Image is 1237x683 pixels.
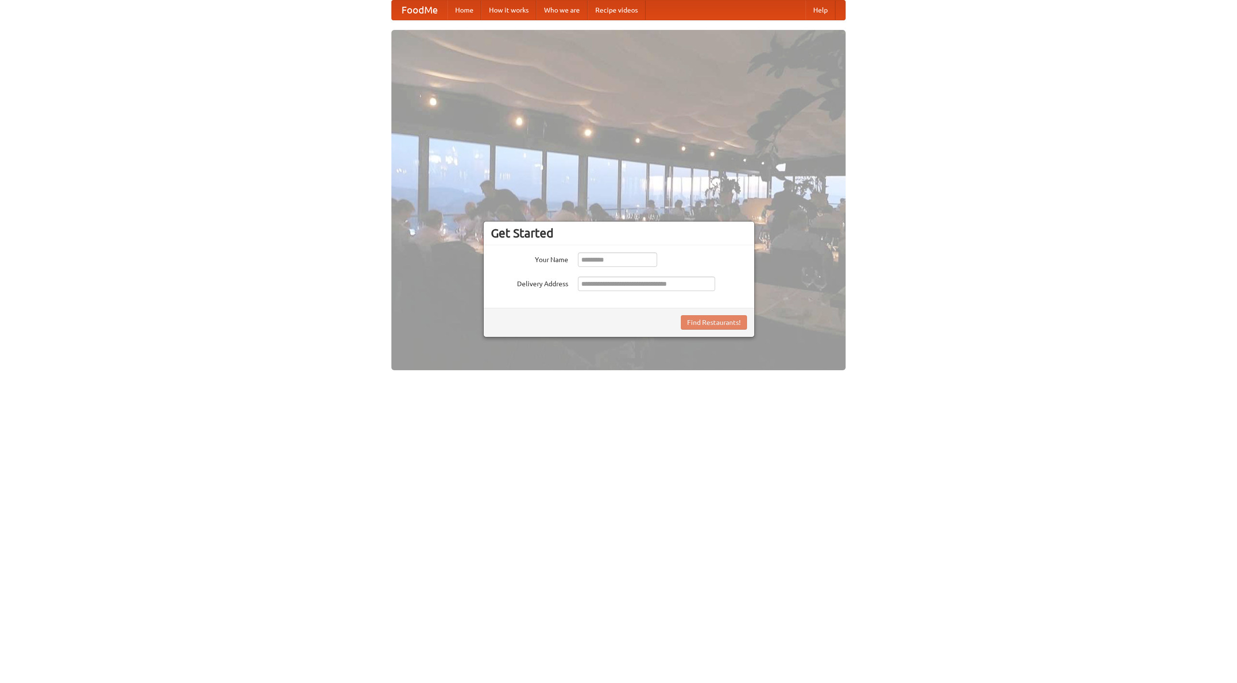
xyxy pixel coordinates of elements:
button: Find Restaurants! [681,315,747,330]
a: Home [447,0,481,20]
a: Who we are [536,0,588,20]
label: Your Name [491,252,568,265]
a: Help [805,0,835,20]
a: How it works [481,0,536,20]
h3: Get Started [491,226,747,240]
label: Delivery Address [491,277,568,289]
a: Recipe videos [588,0,646,20]
a: FoodMe [392,0,447,20]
